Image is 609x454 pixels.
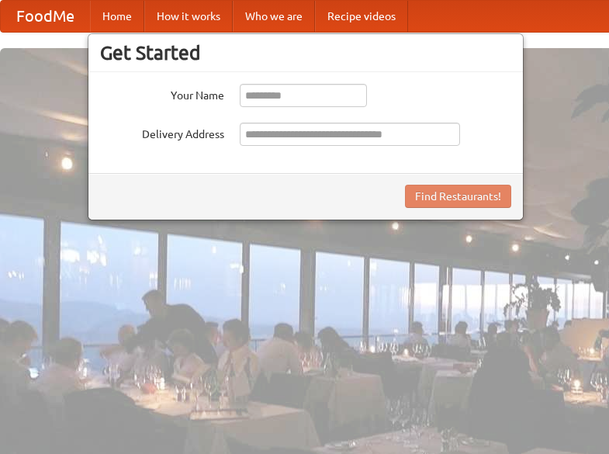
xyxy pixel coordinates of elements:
[233,1,315,32] a: Who we are
[90,1,144,32] a: Home
[100,123,224,142] label: Delivery Address
[144,1,233,32] a: How it works
[315,1,408,32] a: Recipe videos
[100,84,224,103] label: Your Name
[100,41,511,64] h3: Get Started
[1,1,90,32] a: FoodMe
[405,185,511,208] button: Find Restaurants!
